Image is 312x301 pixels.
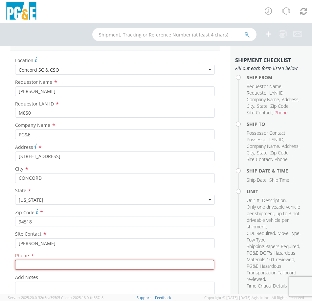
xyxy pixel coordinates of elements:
[257,150,269,156] li: ,
[247,263,305,283] li: ,
[247,83,282,90] li: ,
[15,274,38,280] span: Add Notes
[247,204,300,230] span: Only one driveable vehicle per shipment, up to 3 not driveable vehicle per shipment
[270,103,290,109] li: ,
[275,109,288,116] span: Phone
[247,150,254,156] span: City
[247,83,281,89] span: Requestor Name
[155,295,171,300] a: Feedback
[15,144,33,150] span: Address
[247,130,286,136] li: ,
[247,177,268,183] li: ,
[278,230,301,237] li: ,
[204,295,304,300] span: Copyright © [DATE]-[DATE] Agistix Inc., All Rights Reserved
[92,28,256,41] input: Shipment, Tracking or Reference Number (at least 4 chars)
[247,204,305,230] li: ,
[15,57,33,63] span: Location
[15,79,52,85] span: Requestor Name
[15,252,29,259] span: Phone
[247,243,300,250] li: ,
[282,143,300,150] li: ,
[15,209,34,216] span: Zip Code
[247,96,279,103] span: Company Name
[247,136,284,143] li: ,
[247,250,305,263] li: ,
[282,96,300,103] li: ,
[247,136,283,143] span: Possessor LAN ID
[247,237,266,243] span: Tow Type
[15,231,41,237] span: Site Contact
[257,103,268,109] span: State
[247,96,280,103] li: ,
[262,197,286,203] span: Description
[19,67,59,73] div: Concord SC & CSO
[247,177,267,183] span: Ship Date
[137,295,151,300] a: Support
[269,177,289,183] span: Ship Time
[247,189,307,194] h4: Unit
[19,197,43,203] div: [US_STATE]
[282,143,299,149] span: Address
[247,143,279,149] span: Company Name
[247,109,273,116] li: ,
[247,197,259,203] span: Unit #
[247,237,267,243] li: ,
[247,156,273,163] li: ,
[257,150,268,156] span: State
[247,197,260,204] li: ,
[235,57,291,64] strong: Shipment Checklist
[262,197,287,204] li: ,
[247,109,272,116] span: Site Contact
[270,150,290,156] li: ,
[247,90,284,96] li: ,
[257,103,269,109] li: ,
[247,230,275,236] span: CDL Required
[247,90,283,96] span: Requestor LAN ID
[15,166,23,172] span: City
[235,65,307,72] span: Fill out each form listed below
[275,156,288,162] span: Phone
[247,156,272,162] span: Site Contact
[247,130,285,136] span: Possessor Contact
[247,243,299,249] span: Shipping Papers Required
[247,143,280,150] li: ,
[282,96,299,103] span: Address
[247,103,254,109] span: City
[15,101,54,107] span: Requestor LAN ID
[247,75,307,80] h4: Ship From
[247,122,307,127] h4: Ship To
[247,103,255,109] li: ,
[247,168,307,173] h4: Ship Date & Time
[278,230,300,236] span: Move Type
[247,263,296,282] span: PG&E Hazardous Transportation Tailboard reviewed
[247,250,295,263] span: PG&E DOT's Hazardous Materials 101 reviewed
[8,295,60,300] span: Server: 2025.20.0-32d5ea39505
[270,150,289,156] span: Zip Code
[61,295,103,300] span: Client: 2025.18.0-fd567a5
[15,187,26,194] span: State
[15,122,50,128] span: Company Name
[270,103,289,109] span: Zip Code
[247,150,255,156] li: ,
[247,230,276,237] li: ,
[5,2,38,21] img: pge-logo-06675f144f4cfa6a6814.png
[247,283,287,289] span: Time Critical Details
